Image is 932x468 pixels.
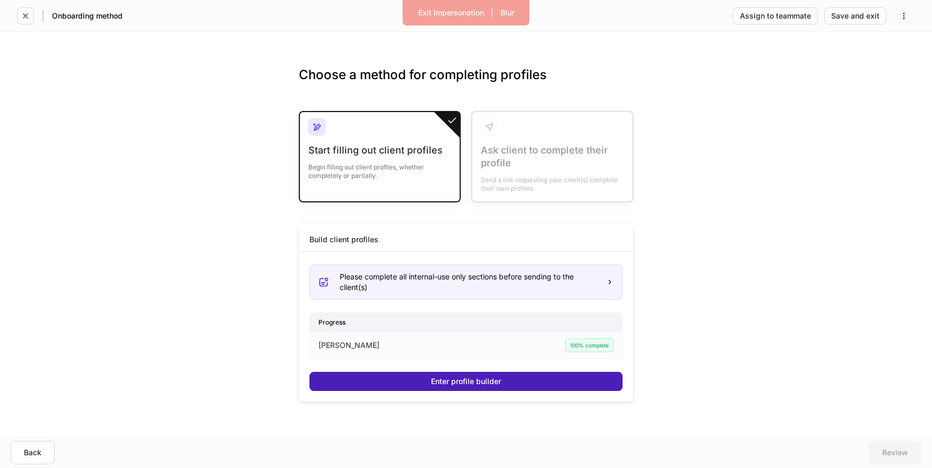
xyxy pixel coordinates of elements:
div: Please complete all internal-use only sections before sending to the client(s) [340,271,598,293]
button: Exit Impersonation [411,4,491,21]
div: Progress [310,313,622,331]
div: Blur [500,9,514,16]
div: Assign to teammate [740,12,811,20]
div: Save and exit [831,12,879,20]
h5: Onboarding method [52,11,123,21]
button: Assign to teammate [733,7,818,24]
div: Back [24,449,41,456]
div: 100% complete [565,338,614,352]
p: [PERSON_NAME] [318,340,379,351]
h3: Choose a method for completing profiles [299,66,633,100]
button: Save and exit [824,7,886,24]
div: Exit Impersonation [418,9,484,16]
button: Blur [494,4,521,21]
div: Begin filling out client profiles, whether completely or partially. [308,157,451,180]
button: Enter profile builder [309,372,623,391]
button: Back [11,441,55,464]
div: Start filling out client profiles [308,144,451,157]
div: Enter profile builder [431,378,501,385]
div: Build client profiles [309,234,378,245]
